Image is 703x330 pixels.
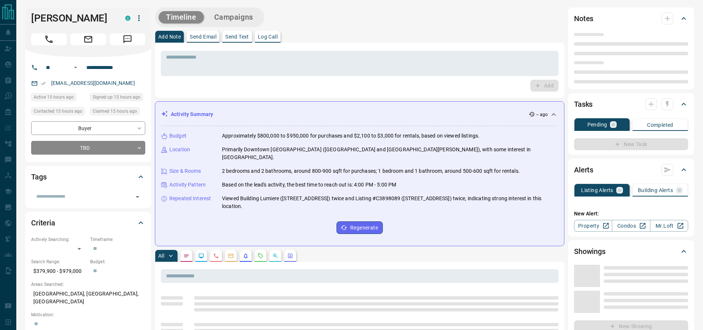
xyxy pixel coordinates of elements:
span: Active 15 hours ago [34,93,74,101]
p: Completed [647,122,673,128]
p: Activity Pattern [169,181,206,189]
p: Send Email [190,34,216,39]
div: Tasks [574,95,688,113]
p: $379,900 - $979,000 [31,265,86,277]
a: Property [574,220,612,232]
span: Email [70,33,106,45]
button: Campaigns [207,11,261,23]
div: Sun Sep 14 2025 [90,107,145,118]
p: Primarily Downtown [GEOGRAPHIC_DATA] ([GEOGRAPHIC_DATA] and [GEOGRAPHIC_DATA][PERSON_NAME]), with... [222,146,558,161]
h2: Tags [31,171,46,183]
p: Building Alerts [638,188,673,193]
div: Buyer [31,121,145,135]
span: Message [110,33,145,45]
svg: Agent Actions [287,253,293,259]
button: Timeline [159,11,204,23]
p: Size & Rooms [169,167,201,175]
div: Activity Summary-- ago [161,108,558,121]
p: Listing Alerts [581,188,613,193]
svg: Calls [213,253,219,259]
div: Sun Sep 14 2025 [90,93,145,103]
p: [GEOGRAPHIC_DATA], [GEOGRAPHIC_DATA], [GEOGRAPHIC_DATA] [31,288,145,308]
p: Search Range: [31,258,86,265]
div: TBD [31,141,145,155]
svg: Listing Alerts [243,253,249,259]
p: Budget [169,132,186,140]
p: Activity Summary [171,110,213,118]
svg: Opportunities [272,253,278,259]
p: Timeframe: [90,236,145,243]
div: Alerts [574,161,688,179]
span: Contacted 15 hours ago [34,108,82,115]
p: All [158,253,164,258]
a: Mr.Loft [650,220,688,232]
a: [EMAIL_ADDRESS][DOMAIN_NAME] [51,80,135,86]
div: condos.ca [125,16,130,21]
button: Open [132,192,143,202]
h2: Showings [574,245,606,257]
span: Claimed 15 hours ago [93,108,137,115]
button: Open [71,63,80,72]
div: Sun Sep 14 2025 [31,93,86,103]
a: Condos [612,220,650,232]
svg: Emails [228,253,234,259]
h1: [PERSON_NAME] [31,12,114,24]
svg: Email Verified [41,81,46,86]
h2: Criteria [31,217,55,229]
p: Log Call [258,34,278,39]
div: Sun Sep 14 2025 [31,107,86,118]
span: Signed up 15 hours ago [93,93,140,101]
svg: Notes [183,253,189,259]
p: Pending [587,122,607,127]
div: Showings [574,242,688,260]
p: Approximately $800,000 to $950,000 for purchases and $2,100 to $3,000 for rentals, based on viewe... [222,132,480,140]
p: -- ago [536,111,548,118]
button: Regenerate [336,221,383,234]
p: Areas Searched: [31,281,145,288]
div: Tags [31,168,145,186]
p: Send Text [225,34,249,39]
p: Add Note [158,34,181,39]
div: Criteria [31,214,145,232]
p: Motivation: [31,311,145,318]
p: Repeated Interest [169,195,211,202]
p: Based on the lead's activity, the best time to reach out is: 4:00 PM - 5:00 PM [222,181,396,189]
p: 2 bedrooms and 2 bathrooms, around 800-900 sqft for purchases; 1 bedroom and 1 bathroom, around 5... [222,167,520,175]
p: New Alert: [574,210,688,218]
p: Actively Searching: [31,236,86,243]
svg: Lead Browsing Activity [198,253,204,259]
svg: Requests [258,253,263,259]
p: Budget: [90,258,145,265]
span: Call [31,33,67,45]
h2: Alerts [574,164,593,176]
h2: Tasks [574,98,593,110]
div: Notes [574,10,688,27]
p: Viewed Building Lumiere ([STREET_ADDRESS]) twice and Listing #C3898089 ([STREET_ADDRESS]) twice, ... [222,195,558,210]
p: Location [169,146,190,154]
h2: Notes [574,13,593,24]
